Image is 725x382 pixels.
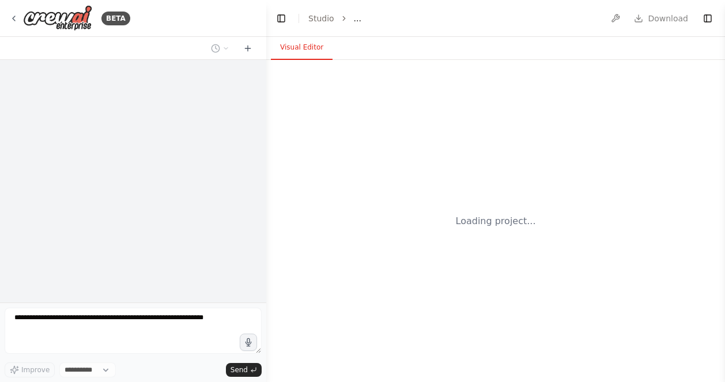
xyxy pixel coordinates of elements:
[5,362,55,377] button: Improve
[226,363,262,377] button: Send
[354,13,361,24] span: ...
[700,10,716,27] button: Show right sidebar
[239,41,257,55] button: Start a new chat
[308,13,361,24] nav: breadcrumb
[206,41,234,55] button: Switch to previous chat
[23,5,92,31] img: Logo
[101,12,130,25] div: BETA
[231,365,248,375] span: Send
[273,10,289,27] button: Hide left sidebar
[456,214,536,228] div: Loading project...
[271,36,333,60] button: Visual Editor
[240,334,257,351] button: Click to speak your automation idea
[308,14,334,23] a: Studio
[21,365,50,375] span: Improve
